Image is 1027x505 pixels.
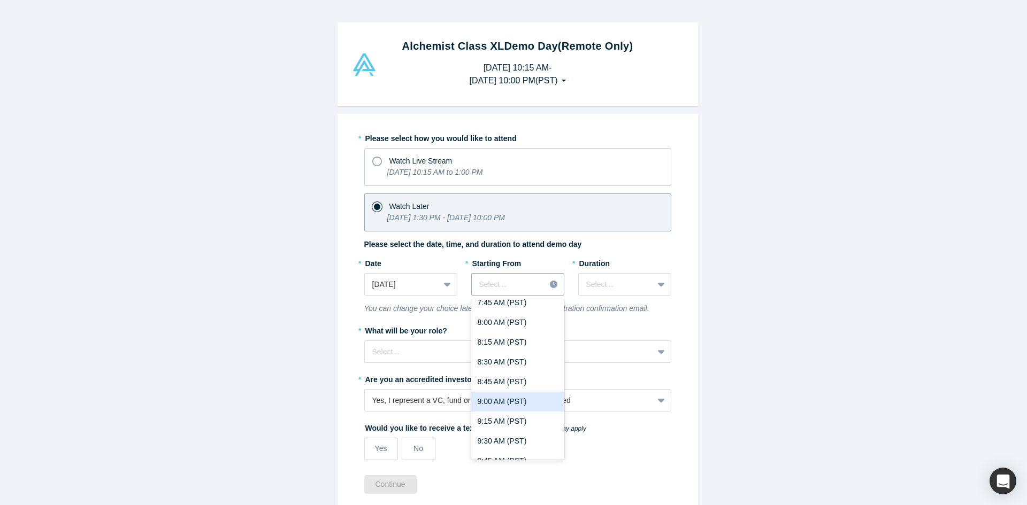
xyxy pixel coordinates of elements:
strong: Alchemist Class XL Demo Day (Remote Only) [402,40,633,52]
label: Date [364,254,457,269]
div: 9:45 AM (PST) [471,451,564,471]
span: Watch Later [389,202,430,211]
img: Alchemist Vault Logo [351,53,377,76]
label: Starting From [471,254,522,269]
div: 8:15 AM (PST) [471,332,564,352]
label: Please select how you would like to attend [364,129,671,144]
span: Yes [375,444,387,453]
span: Watch Live Stream [389,157,453,165]
button: [DATE] 10:15 AM-[DATE] 10:00 PM(PST) [458,58,577,91]
label: Are you an accredited investor? [364,370,671,385]
span: No [413,444,423,453]
i: [DATE] 10:15 AM to 1:00 PM [387,168,483,176]
div: 9:15 AM (PST) [471,411,564,431]
label: Duration [578,254,671,269]
button: Continue [364,475,417,494]
em: * Carrier rates may apply [515,425,586,432]
i: You can change your choice later using the link in your registration confirmation email. [364,304,649,313]
i: [DATE] 1:30 PM - [DATE] 10:00 PM [387,213,505,222]
div: 8:00 AM (PST) [471,313,564,332]
label: Would you like to receive a text reminder? [364,419,671,434]
div: 9:30 AM (PST) [471,431,564,451]
div: 9:00 AM (PST) [471,392,564,411]
div: Yes, I represent a VC, fund or family office that is accredited [372,395,646,406]
div: 7:45 AM (PST) [471,293,564,313]
label: Please select the date, time, and duration to attend demo day [364,239,582,250]
div: 8:30 AM (PST) [471,352,564,372]
div: 8:45 AM (PST) [471,372,564,392]
label: What will be your role? [364,322,671,337]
